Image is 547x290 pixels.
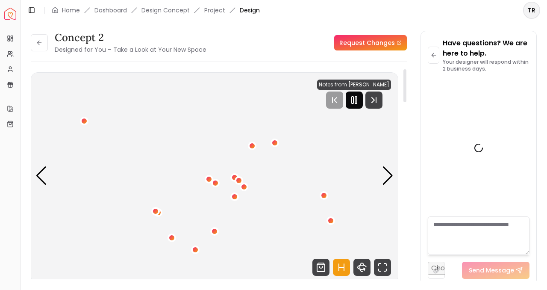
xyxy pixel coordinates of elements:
[31,73,398,279] div: Carousel
[382,166,394,185] div: Next slide
[374,259,391,276] svg: Fullscreen
[349,95,359,105] svg: Pause
[523,2,540,19] button: TR
[443,38,529,59] p: Have questions? We are here to help.
[317,80,391,90] div: Notes from [PERSON_NAME]
[333,259,350,276] svg: Hotspots Toggle
[55,31,206,44] h3: concept 2
[31,73,398,279] img: Design Render 1
[94,6,127,15] a: Dashboard
[204,6,225,15] a: Project
[524,3,539,18] span: TR
[141,6,190,15] li: Design Concept
[334,35,407,50] a: Request Changes
[55,45,206,54] small: Designed for You – Take a Look at Your New Space
[4,8,16,20] a: Spacejoy
[365,92,382,109] svg: Next Track
[62,6,80,15] a: Home
[443,59,529,72] p: Your designer will respond within 2 business days.
[312,259,329,276] svg: Shop Products from this design
[4,8,16,20] img: Spacejoy Logo
[35,166,47,185] div: Previous slide
[353,259,371,276] svg: 360 View
[52,6,260,15] nav: breadcrumb
[240,6,260,15] span: Design
[31,73,398,279] div: 1 / 5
